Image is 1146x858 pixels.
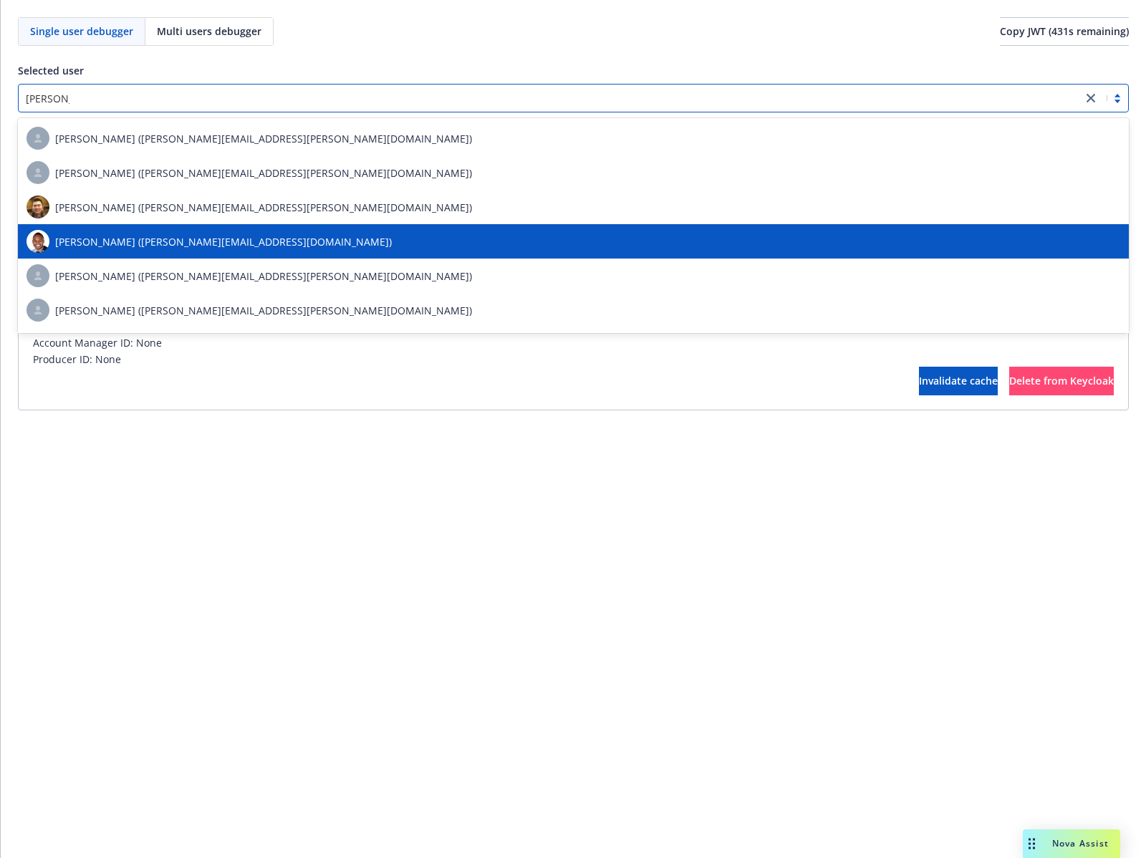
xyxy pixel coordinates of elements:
[1000,17,1129,46] button: Copy JWT (431s remaining)
[55,131,472,146] span: [PERSON_NAME] ([PERSON_NAME][EMAIL_ADDRESS][PERSON_NAME][DOMAIN_NAME])
[33,352,1114,367] span: Producer ID: None
[1082,90,1099,107] a: close
[30,24,133,39] span: Single user debugger
[55,200,472,215] span: [PERSON_NAME] ([PERSON_NAME][EMAIL_ADDRESS][PERSON_NAME][DOMAIN_NAME])
[33,335,1114,350] span: Account Manager ID: None
[27,230,49,253] img: photo
[55,303,472,318] span: [PERSON_NAME] ([PERSON_NAME][EMAIL_ADDRESS][PERSON_NAME][DOMAIN_NAME])
[919,374,998,387] span: Invalidate cache
[1009,367,1114,395] button: Delete from Keycloak
[1023,829,1120,858] button: Nova Assist
[27,196,49,218] img: photo
[1000,24,1129,38] span: Copy JWT ( 431 s remaining)
[55,165,472,180] span: [PERSON_NAME] ([PERSON_NAME][EMAIL_ADDRESS][PERSON_NAME][DOMAIN_NAME])
[1023,829,1041,858] div: Drag to move
[919,367,998,395] button: Invalidate cache
[1052,837,1109,849] span: Nova Assist
[55,269,472,284] span: [PERSON_NAME] ([PERSON_NAME][EMAIL_ADDRESS][PERSON_NAME][DOMAIN_NAME])
[18,64,84,77] span: Selected user
[1009,374,1114,387] span: Delete from Keycloak
[157,24,261,39] span: Multi users debugger
[55,234,392,249] span: [PERSON_NAME] ([PERSON_NAME][EMAIL_ADDRESS][DOMAIN_NAME])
